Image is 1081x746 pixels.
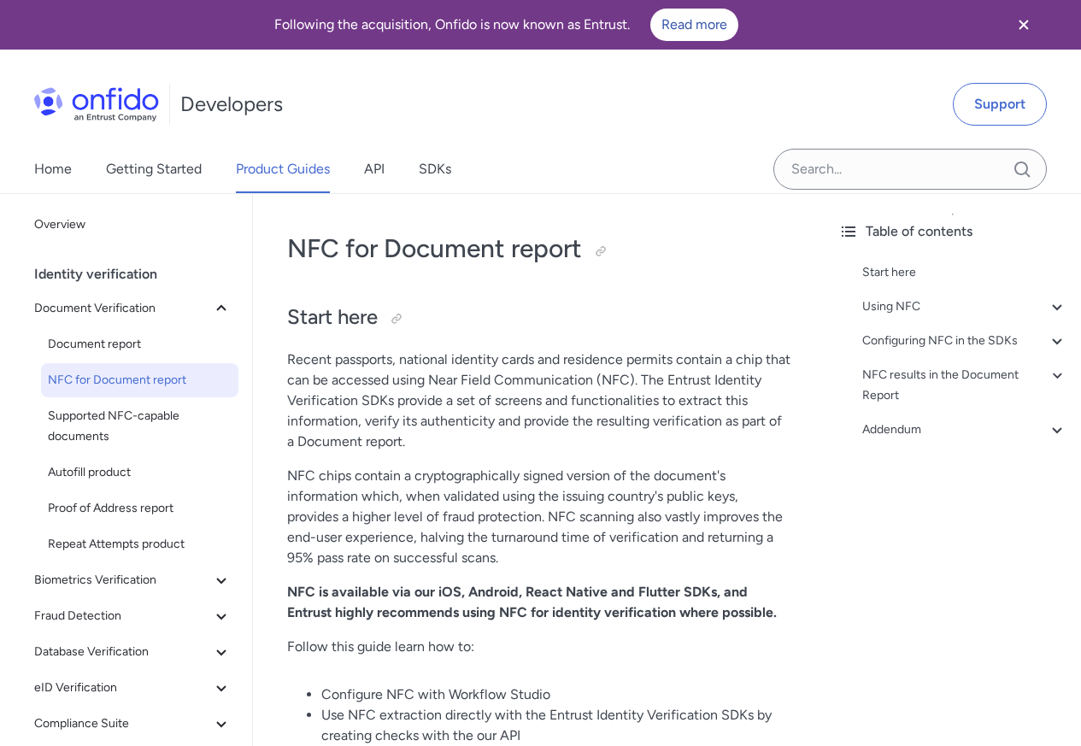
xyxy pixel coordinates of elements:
[48,334,232,355] span: Document report
[48,370,232,391] span: NFC for Document report
[862,331,1067,351] a: Configuring NFC in the SDKs
[364,145,385,193] a: API
[34,145,72,193] a: Home
[48,462,232,483] span: Autofill product
[21,9,992,41] div: Following the acquisition, Onfido is now known as Entrust.
[41,363,238,397] a: NFC for Document report
[27,208,238,242] a: Overview
[287,232,790,266] h1: NFC for Document report
[321,705,790,746] li: Use NFC extraction directly with the Entrust Identity Verification SDKs by creating checks with t...
[862,262,1067,283] a: Start here
[287,350,790,452] p: Recent passports, national identity cards and residence permits contain a chip that can be access...
[41,327,238,361] a: Document report
[41,491,238,526] a: Proof of Address report
[180,91,283,118] h1: Developers
[287,466,790,568] p: NFC chips contain a cryptographically signed version of the document's information which, when va...
[236,145,330,193] a: Product Guides
[34,298,211,319] span: Document Verification
[41,527,238,561] a: Repeat Attempts product
[650,9,738,41] a: Read more
[773,149,1047,190] input: Onfido search input field
[27,563,238,597] button: Biometrics Verification
[41,455,238,490] a: Autofill product
[27,291,238,326] button: Document Verification
[838,221,1067,242] div: Table of contents
[34,570,211,590] span: Biometrics Verification
[287,303,790,332] h2: Start here
[34,642,211,662] span: Database Verification
[34,606,211,626] span: Fraud Detection
[34,714,211,734] span: Compliance Suite
[34,257,245,291] div: Identity verification
[34,87,159,121] img: Onfido Logo
[862,297,1067,317] a: Using NFC
[48,406,232,447] span: Supported NFC-capable documents
[1013,15,1034,35] svg: Close banner
[862,365,1067,406] a: NFC results in the Document Report
[419,145,451,193] a: SDKs
[34,678,211,698] span: eID Verification
[287,637,790,657] p: Follow this guide learn how to:
[48,498,232,519] span: Proof of Address report
[287,584,777,620] strong: NFC is available via our iOS, Android, React Native and Flutter SDKs, and Entrust highly recommen...
[27,599,238,633] button: Fraud Detection
[106,145,202,193] a: Getting Started
[27,707,238,741] button: Compliance Suite
[992,3,1055,46] button: Close banner
[48,534,232,555] span: Repeat Attempts product
[953,83,1047,126] a: Support
[27,671,238,705] button: eID Verification
[34,214,232,235] span: Overview
[27,635,238,669] button: Database Verification
[41,399,238,454] a: Supported NFC-capable documents
[321,684,790,705] li: Configure NFC with Workflow Studio
[862,420,1067,440] a: Addendum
